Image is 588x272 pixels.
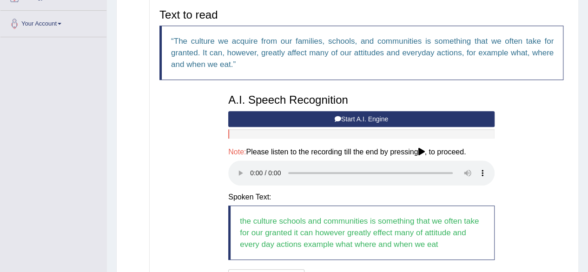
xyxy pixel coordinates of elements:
[228,148,246,156] span: Note:
[159,9,563,21] h3: Text to read
[0,11,106,34] a: Your Account
[228,111,495,127] button: Start A.I. Engine
[228,148,495,156] h4: Please listen to the recording till the end by pressing , to proceed.
[228,206,495,260] blockquote: the culture schools and communities is something that we often take for our granted it can howeve...
[228,193,495,201] h4: Spoken Text:
[171,37,554,69] q: The culture we acquire from our families, schools, and communities is something that we often tak...
[228,94,495,106] h3: A.I. Speech Recognition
